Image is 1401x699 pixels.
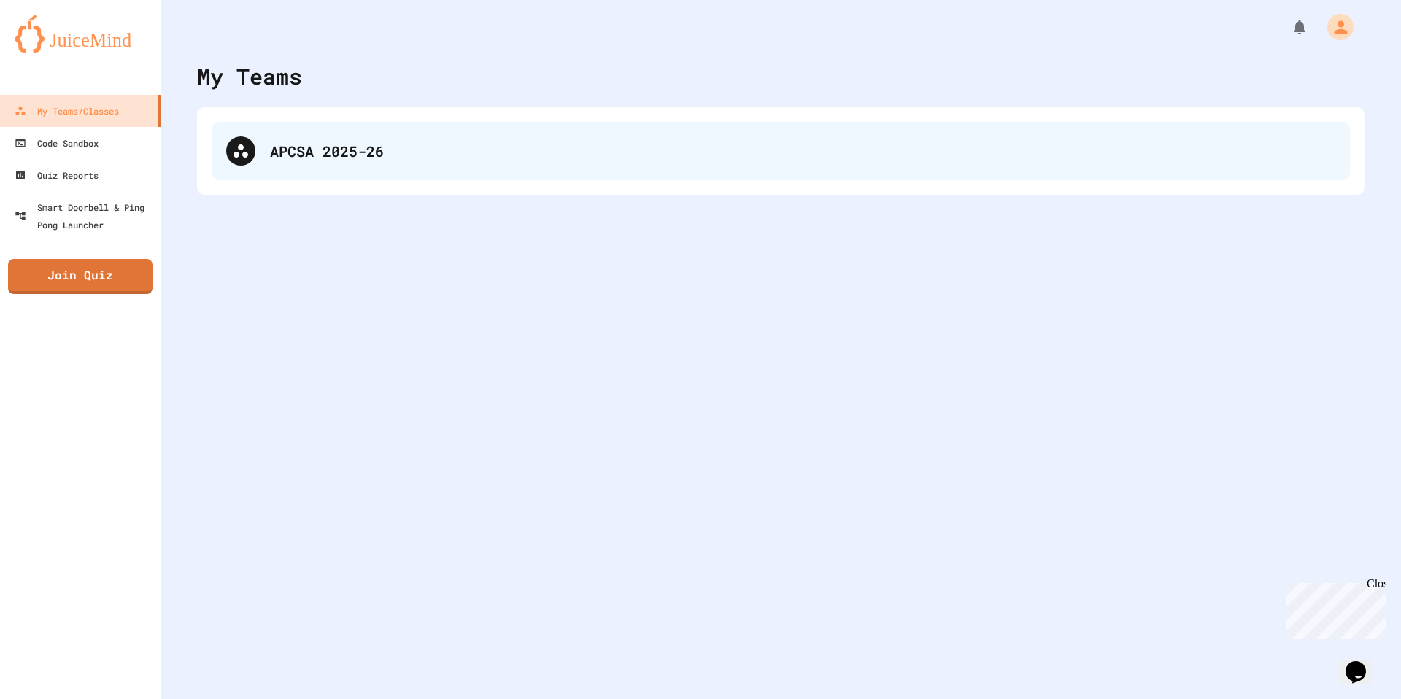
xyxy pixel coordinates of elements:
div: Code Sandbox [15,134,99,152]
div: Quiz Reports [15,166,99,184]
img: logo-orange.svg [15,15,146,53]
div: Chat with us now!Close [6,6,101,93]
div: My Teams [197,60,302,93]
div: APCSA 2025-26 [270,140,1335,162]
div: My Account [1312,10,1357,44]
div: My Notifications [1264,15,1312,39]
div: My Teams/Classes [15,102,119,120]
iframe: chat widget [1340,641,1386,684]
iframe: chat widget [1280,577,1386,639]
div: Smart Doorbell & Ping Pong Launcher [15,198,155,233]
a: Join Quiz [8,259,153,294]
div: APCSA 2025-26 [212,122,1350,180]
